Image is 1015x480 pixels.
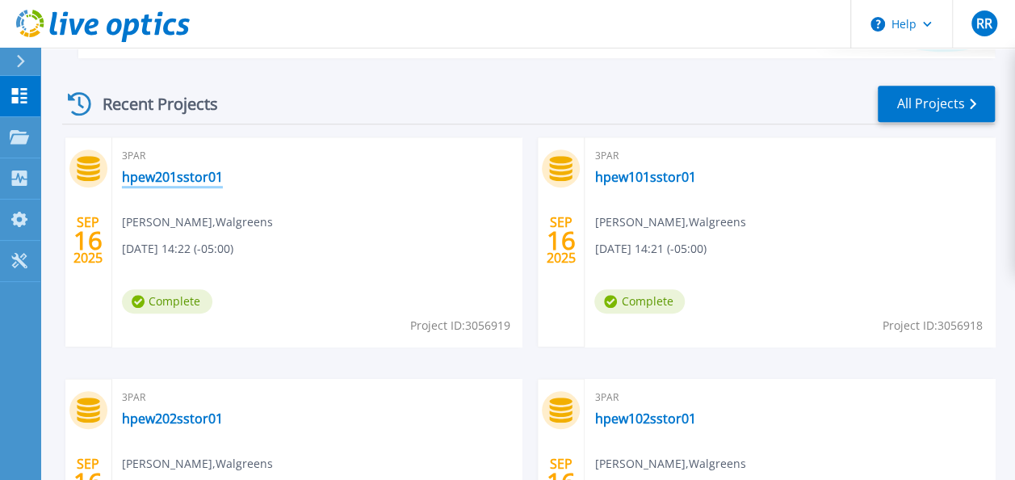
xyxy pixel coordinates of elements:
span: Project ID: 3056918 [883,317,983,335]
span: [PERSON_NAME] , Walgreens [594,455,745,473]
a: hpew102sstor01 [594,411,695,427]
span: [DATE] 14:22 (-05:00) [122,240,233,258]
span: 3PAR [594,147,985,165]
span: [PERSON_NAME] , Walgreens [122,213,273,231]
span: [PERSON_NAME] , Walgreens [594,213,745,231]
span: 3PAR [122,147,513,165]
span: Complete [122,289,212,314]
span: [PERSON_NAME] , Walgreens [122,455,273,473]
span: Complete [594,289,685,314]
span: 3PAR [122,389,513,406]
a: hpew201sstor01 [122,169,223,185]
a: hpew101sstor01 [594,169,695,185]
span: Project ID: 3056919 [409,317,510,335]
div: SEP 2025 [546,211,577,270]
span: [DATE] 14:21 (-05:00) [594,240,706,258]
a: hpew202sstor01 [122,411,223,427]
span: 16 [73,234,103,247]
span: 3PAR [594,389,985,406]
a: All Projects [878,86,995,122]
div: Recent Projects [62,84,240,124]
div: SEP 2025 [73,211,103,270]
span: 16 [547,234,576,247]
span: RR [975,17,992,30]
